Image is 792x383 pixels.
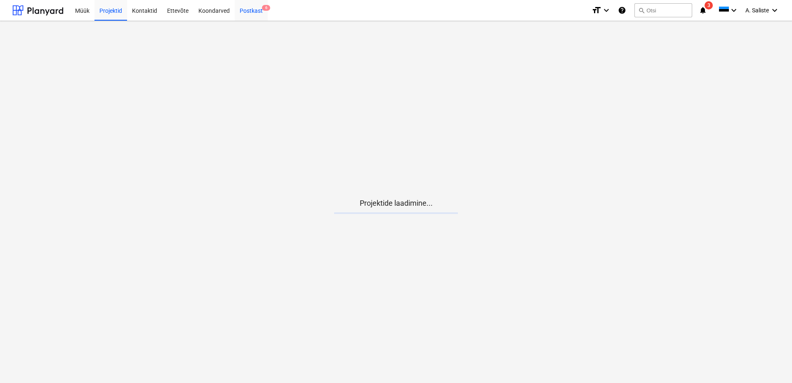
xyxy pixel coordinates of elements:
[699,5,707,15] i: notifications
[729,5,739,15] i: keyboard_arrow_down
[334,198,458,208] p: Projektide laadimine...
[745,7,769,14] span: A. Saliste
[638,7,645,14] span: search
[592,5,601,15] i: format_size
[634,3,692,17] button: Otsi
[705,1,713,9] span: 3
[751,343,792,383] iframe: Chat Widget
[601,5,611,15] i: keyboard_arrow_down
[618,5,626,15] i: Abikeskus
[262,5,270,11] span: 6
[770,5,780,15] i: keyboard_arrow_down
